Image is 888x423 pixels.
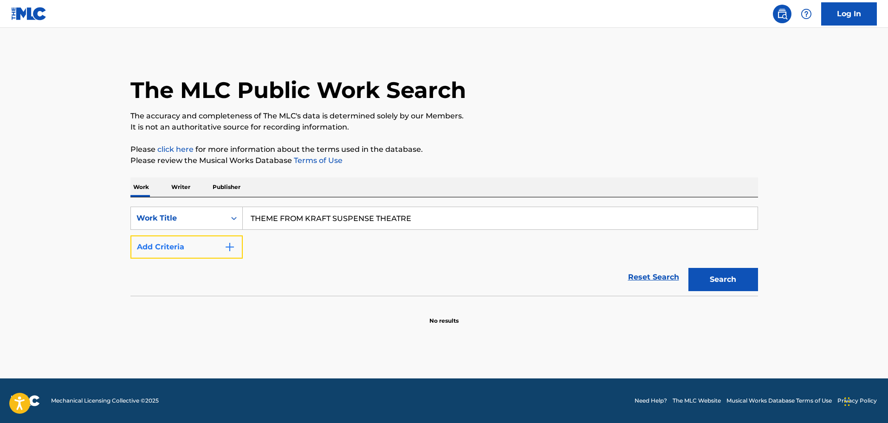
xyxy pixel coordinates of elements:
[797,5,816,23] div: Help
[130,122,758,133] p: It is not an authoritative source for recording information.
[130,177,152,197] p: Work
[429,306,459,325] p: No results
[130,76,466,104] h1: The MLC Public Work Search
[51,397,159,405] span: Mechanical Licensing Collective © 2025
[842,378,888,423] iframe: Chat Widget
[130,111,758,122] p: The accuracy and completeness of The MLC's data is determined solely by our Members.
[136,213,220,224] div: Work Title
[801,8,812,20] img: help
[224,241,235,253] img: 9d2ae6d4665cec9f34b9.svg
[726,397,832,405] a: Musical Works Database Terms of Use
[688,268,758,291] button: Search
[635,397,667,405] a: Need Help?
[623,267,684,287] a: Reset Search
[773,5,791,23] a: Public Search
[673,397,721,405] a: The MLC Website
[11,7,47,20] img: MLC Logo
[130,235,243,259] button: Add Criteria
[157,145,194,154] a: click here
[844,388,850,416] div: Drag
[130,207,758,296] form: Search Form
[210,177,243,197] p: Publisher
[837,397,877,405] a: Privacy Policy
[130,155,758,166] p: Please review the Musical Works Database
[11,395,40,406] img: logo
[292,156,343,165] a: Terms of Use
[169,177,193,197] p: Writer
[777,8,788,20] img: search
[821,2,877,26] a: Log In
[130,144,758,155] p: Please for more information about the terms used in the database.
